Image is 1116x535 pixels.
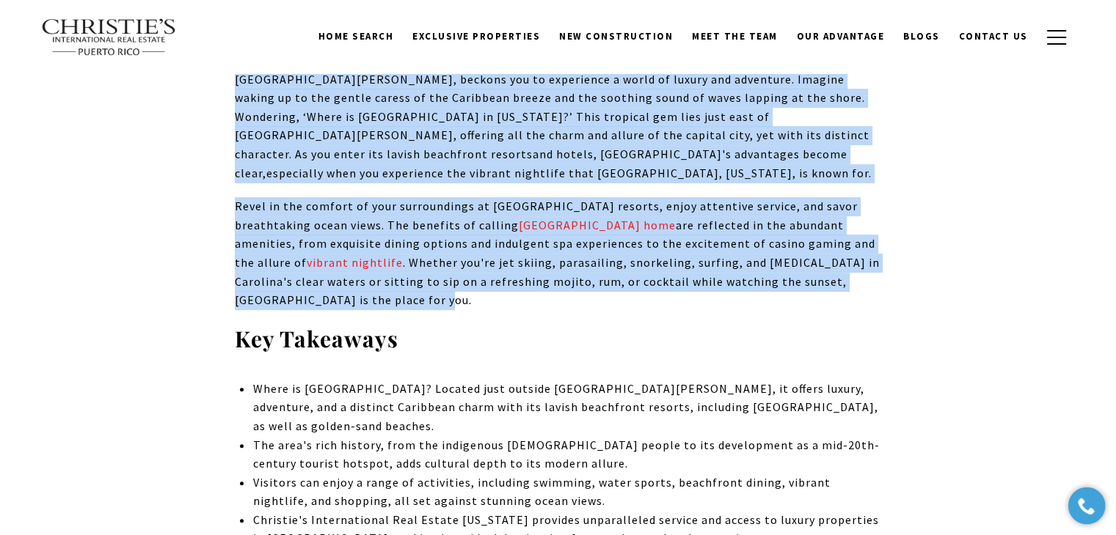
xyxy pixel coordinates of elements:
[307,255,403,270] a: vibrant nightlife - open in a new tab
[235,51,882,182] p: especially when you experience the vibrant nightlife that [GEOGRAPHIC_DATA], [US_STATE], is known...
[252,436,881,473] li: The area's rich history, from the indigenous [DEMOGRAPHIC_DATA] people to its development as a mi...
[959,30,1028,43] span: Contact Us
[252,380,881,436] li: Where is [GEOGRAPHIC_DATA]? Located just outside [GEOGRAPHIC_DATA][PERSON_NAME], it offers luxury...
[559,30,673,43] span: New Construction
[235,199,875,270] span: Revel in the comfort of your surroundings at [GEOGRAPHIC_DATA] resorts, enjoy attentive service, ...
[307,255,403,270] span: vibrant nightlife
[235,324,398,353] strong: Key Takeaways
[235,53,869,161] span: [GEOGRAPHIC_DATA], [US_STATE], a tropical gem nestled in [GEOGRAPHIC_DATA], just outside [GEOGRAP...
[787,23,894,51] a: Our Advantage
[235,255,880,307] span: . Whether you're jet skiing, parasailing, snorkeling, surfing, and [MEDICAL_DATA] in Carolina's c...
[403,23,550,51] a: Exclusive Properties
[309,23,404,51] a: Home Search
[41,18,178,56] img: Christie's International Real Estate text transparent background
[682,23,787,51] a: Meet the Team
[903,30,940,43] span: Blogs
[550,23,682,51] a: New Construction
[519,218,676,232] a: Isla Verde home - open in a new tab
[412,30,540,43] span: Exclusive Properties
[797,30,885,43] span: Our Advantage
[252,473,881,511] li: Visitors can enjoy a range of activities, including swimming, water sports, beachfront dining, vi...
[894,23,949,51] a: Blogs
[235,147,847,180] span: and hotels, [GEOGRAPHIC_DATA]'s advantages become clear,
[1037,16,1076,59] button: button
